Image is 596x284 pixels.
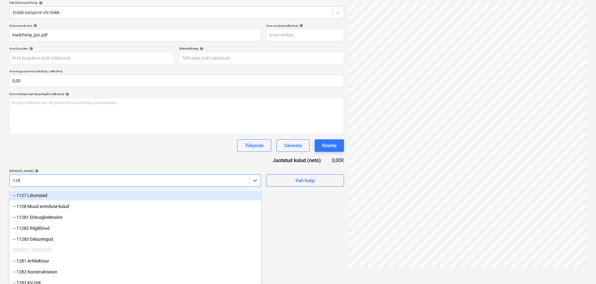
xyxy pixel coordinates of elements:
[9,201,261,211] div: -- 1128 Muud arenduse kulud
[9,69,344,75] p: Arve kogusumma (netokulu, valikuline)
[9,245,261,255] div: 128 Saha tee 8, Loo
[295,176,315,185] div: Vali hulgi
[179,46,344,51] div: Maksetähtaeg
[198,47,203,51] span: help
[9,234,261,244] div: -- 11283 Eeluuringud
[28,47,33,51] span: help
[266,29,344,41] input: Arve number
[9,24,261,28] div: Dokumendi nimi
[322,142,336,150] div: Kinnita
[64,92,69,96] span: help
[32,24,37,27] span: help
[9,75,344,87] input: Arve kogusumma (netokulu, valikuline)
[9,52,174,64] input: Arve kuupäeva pole määratud.
[9,46,174,51] div: Arve kuupäev
[179,52,344,64] input: Tähtaega pole määratud
[9,256,261,266] div: -- 1281 Arhitektuur
[9,223,261,233] div: -- 11282 Riigilõivud
[266,174,344,187] button: Vali hulgi
[9,92,344,96] div: Kommentaar raamatupidajale (valikuline)
[9,1,344,5] div: Vali dokumendi tüüp
[245,142,264,150] div: Tühjenda
[284,142,302,150] div: Salvesta
[237,139,271,152] button: Tühjenda
[9,190,261,200] div: -- 1127 Liitumised
[331,157,344,164] div: 0,00€
[276,139,310,152] button: Salvesta
[38,1,43,5] span: help
[9,169,261,173] div: [PERSON_NAME]
[9,267,261,277] div: -- 1282 Konstruktsioon
[298,24,303,27] span: help
[315,139,344,152] button: Kinnita
[9,245,261,255] div: [STREET_ADDRESS]
[9,212,261,222] div: -- 11281 Ehitusjärelevalve
[34,169,39,173] span: help
[263,157,331,164] div: Jaotatud kulud (neto)
[266,24,344,28] div: Arve number (valikuline)
[9,29,261,41] input: Dokumendi nimi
